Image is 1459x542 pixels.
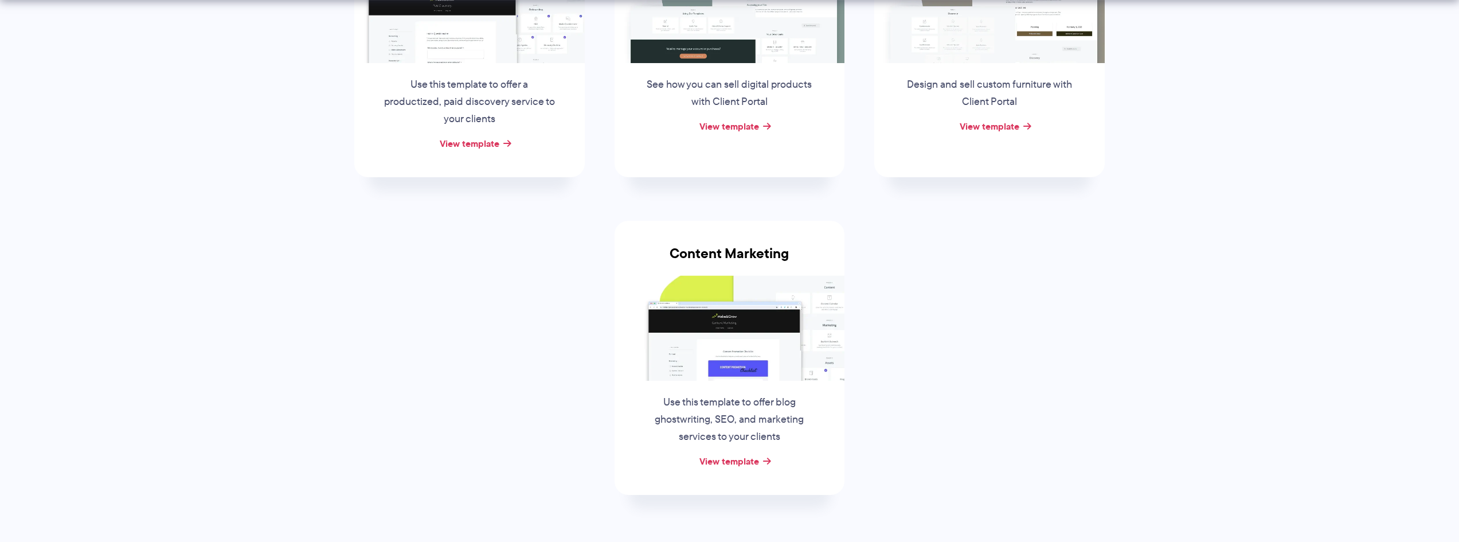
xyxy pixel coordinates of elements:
[642,76,816,111] p: See how you can sell digital products with Client Portal
[642,394,816,446] p: Use this template to offer blog ghostwriting, SEO, and marketing services to your clients
[699,119,759,133] a: View template
[382,76,557,128] p: Use this template to offer a productized, paid discovery service to your clients
[615,245,845,275] h3: Content Marketing
[440,137,499,150] a: View template
[699,454,759,468] a: View template
[902,76,1077,111] p: Design and sell custom furniture with Client Portal
[960,119,1019,133] a: View template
